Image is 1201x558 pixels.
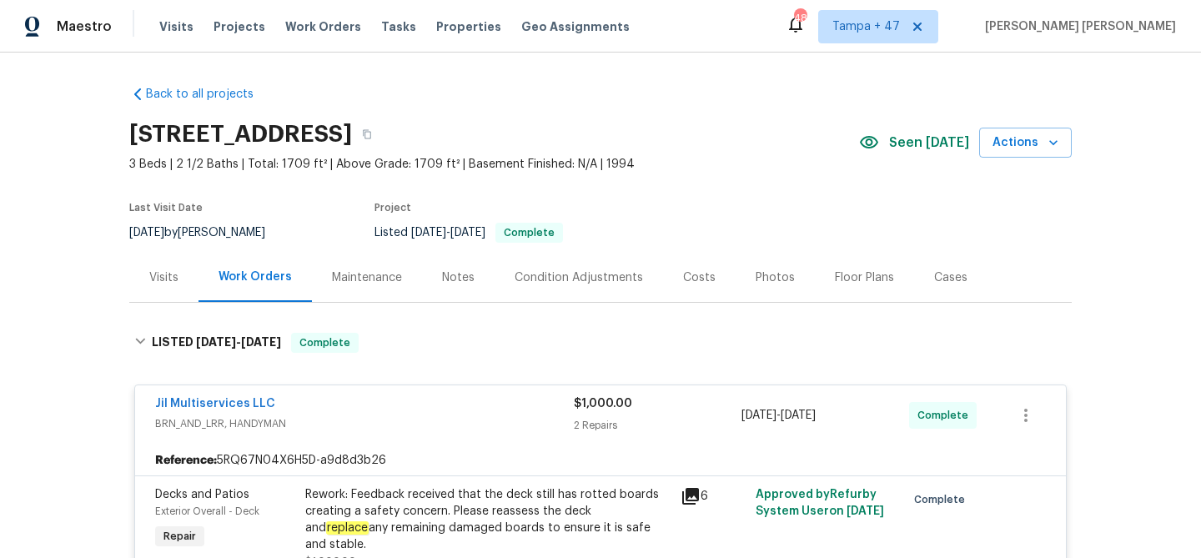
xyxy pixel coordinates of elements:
[756,489,884,517] span: Approved by Refurby System User on
[781,410,816,421] span: [DATE]
[326,521,369,535] em: replace
[832,18,900,35] span: Tampa + 47
[979,128,1072,158] button: Actions
[129,316,1072,369] div: LISTED [DATE]-[DATE]Complete
[332,269,402,286] div: Maintenance
[129,126,352,143] h2: [STREET_ADDRESS]
[497,228,561,238] span: Complete
[521,18,630,35] span: Geo Assignments
[436,18,501,35] span: Properties
[129,156,859,173] span: 3 Beds | 2 1/2 Baths | Total: 1709 ft² | Above Grade: 1709 ft² | Basement Finished: N/A | 1994
[450,227,485,239] span: [DATE]
[159,18,193,35] span: Visits
[157,528,203,545] span: Repair
[411,227,485,239] span: -
[196,336,236,348] span: [DATE]
[847,505,884,517] span: [DATE]
[214,18,265,35] span: Projects
[155,415,574,432] span: BRN_AND_LRR, HANDYMAN
[155,506,259,516] span: Exterior Overall - Deck
[374,203,411,213] span: Project
[794,10,806,27] div: 484
[129,86,289,103] a: Back to all projects
[155,398,275,410] a: Jil Multiservices LLC
[374,227,563,239] span: Listed
[574,398,632,410] span: $1,000.00
[241,336,281,348] span: [DATE]
[574,417,741,434] div: 2 Repairs
[756,269,795,286] div: Photos
[889,134,969,151] span: Seen [DATE]
[152,333,281,353] h6: LISTED
[57,18,112,35] span: Maestro
[155,452,217,469] b: Reference:
[149,269,178,286] div: Visits
[305,486,671,553] div: Rework: Feedback received that the deck still has rotted boards creating a safety concern. Please...
[442,269,475,286] div: Notes
[835,269,894,286] div: Floor Plans
[914,491,972,508] span: Complete
[934,269,967,286] div: Cases
[196,336,281,348] span: -
[155,489,249,500] span: Decks and Patios
[411,227,446,239] span: [DATE]
[978,18,1176,35] span: [PERSON_NAME] [PERSON_NAME]
[135,445,1066,475] div: 5RQ67N04X6H5D-a9d8d3b26
[293,334,357,351] span: Complete
[352,119,382,149] button: Copy Address
[917,407,975,424] span: Complete
[285,18,361,35] span: Work Orders
[381,21,416,33] span: Tasks
[741,407,816,424] span: -
[515,269,643,286] div: Condition Adjustments
[129,223,285,243] div: by [PERSON_NAME]
[683,269,716,286] div: Costs
[219,269,292,285] div: Work Orders
[741,410,776,421] span: [DATE]
[129,227,164,239] span: [DATE]
[992,133,1058,153] span: Actions
[129,203,203,213] span: Last Visit Date
[681,486,746,506] div: 6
